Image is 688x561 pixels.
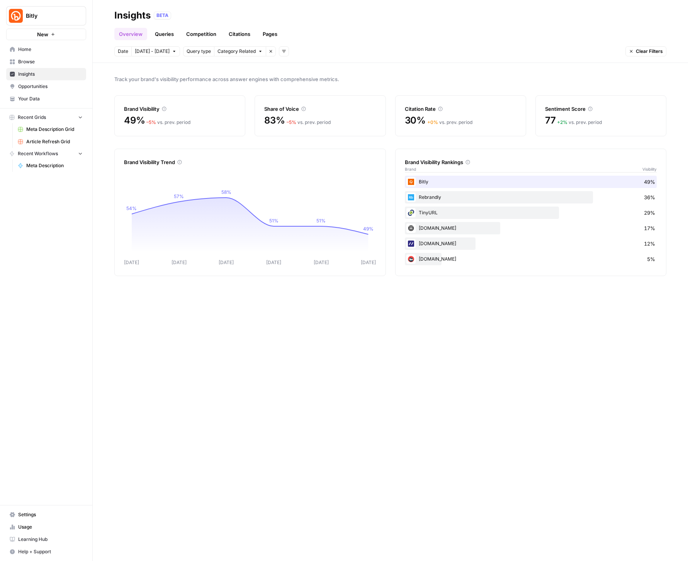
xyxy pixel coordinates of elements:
[406,239,416,248] img: 14ti496qrlhkiozz36mrb5n2z2ri
[126,205,137,211] tspan: 54%
[146,119,190,126] div: vs. prev. period
[18,58,83,65] span: Browse
[406,254,416,264] img: d3o86dh9e5t52ugdlebkfaguyzqk
[14,136,86,148] a: Article Refresh Grid
[6,508,86,521] a: Settings
[18,150,58,157] span: Recent Workflows
[18,71,83,78] span: Insights
[557,119,602,126] div: vs. prev. period
[6,29,86,40] button: New
[182,28,221,40] a: Competition
[6,148,86,159] button: Recent Workflows
[214,46,266,56] button: Category Related
[18,536,83,543] span: Learning Hub
[26,126,83,133] span: Meta Description Grid
[405,114,426,127] span: 30%
[18,524,83,530] span: Usage
[314,259,329,265] tspan: [DATE]
[545,114,556,127] span: 77
[6,56,86,68] a: Browse
[6,546,86,558] button: Help + Support
[361,259,376,265] tspan: [DATE]
[644,193,655,201] span: 36%
[18,83,83,90] span: Opportunities
[406,208,416,217] img: bhp28keqzubus46da8pm8vuil3pw
[114,9,151,22] div: Insights
[124,114,145,127] span: 49%
[37,31,48,38] span: New
[124,259,139,265] tspan: [DATE]
[405,176,657,188] div: Bitly
[18,95,83,102] span: Your Data
[18,548,83,555] span: Help + Support
[9,9,23,23] img: Bitly Logo
[405,105,516,113] div: Citation Rate
[6,112,86,123] button: Recent Grids
[405,253,657,265] div: [DOMAIN_NAME]
[131,46,180,56] button: [DATE] - [DATE]
[135,48,170,55] span: [DATE] - [DATE]
[6,6,86,25] button: Workspace: Bitly
[405,166,416,172] span: Brand
[172,259,187,265] tspan: [DATE]
[114,75,666,83] span: Track your brand's visibility performance across answer engines with comprehensive metrics.
[644,178,655,186] span: 49%
[219,259,234,265] tspan: [DATE]
[557,119,567,125] span: + 2 %
[406,193,416,202] img: 8kljmzsa1zhebam3dr30b6tzb1ve
[18,46,83,53] span: Home
[405,207,657,219] div: TinyURL
[405,237,657,250] div: [DOMAIN_NAME]
[124,158,376,166] div: Brand Visibility Trend
[287,119,331,126] div: vs. prev. period
[14,123,86,136] a: Meta Description Grid
[224,28,255,40] a: Citations
[26,138,83,145] span: Article Refresh Grid
[405,222,657,234] div: [DOMAIN_NAME]
[427,119,472,126] div: vs. prev. period
[258,28,282,40] a: Pages
[118,48,128,55] span: Date
[316,218,326,224] tspan: 51%
[406,177,416,186] img: x0q8eild9t3ek7vtyiijozvaum03
[545,105,657,113] div: Sentiment Score
[6,43,86,56] a: Home
[405,158,657,166] div: Brand Visibility Rankings
[6,93,86,105] a: Your Data
[647,255,655,263] span: 5%
[221,189,231,195] tspan: 58%
[625,46,666,56] button: Clear Filters
[26,162,83,169] span: Meta Description
[287,119,296,125] span: – 5 %
[150,28,178,40] a: Queries
[187,48,211,55] span: Query type
[146,119,156,125] span: – 5 %
[644,209,655,217] span: 29%
[264,114,285,127] span: 83%
[636,48,663,55] span: Clear Filters
[6,533,86,546] a: Learning Hub
[405,191,657,203] div: Rebrandly
[269,218,279,224] tspan: 51%
[644,240,655,247] span: 12%
[18,511,83,518] span: Settings
[217,48,256,55] span: Category Related
[6,80,86,93] a: Opportunities
[642,166,657,172] span: Visibility
[154,12,171,19] div: BETA
[18,114,46,121] span: Recent Grids
[427,119,438,125] span: + 0 %
[6,68,86,80] a: Insights
[266,259,281,265] tspan: [DATE]
[26,12,73,20] span: Bitly
[6,521,86,533] a: Usage
[174,193,184,199] tspan: 57%
[114,28,147,40] a: Overview
[124,105,236,113] div: Brand Visibility
[363,226,374,232] tspan: 49%
[644,224,655,232] span: 17%
[264,105,376,113] div: Share of Voice
[14,159,86,172] a: Meta Description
